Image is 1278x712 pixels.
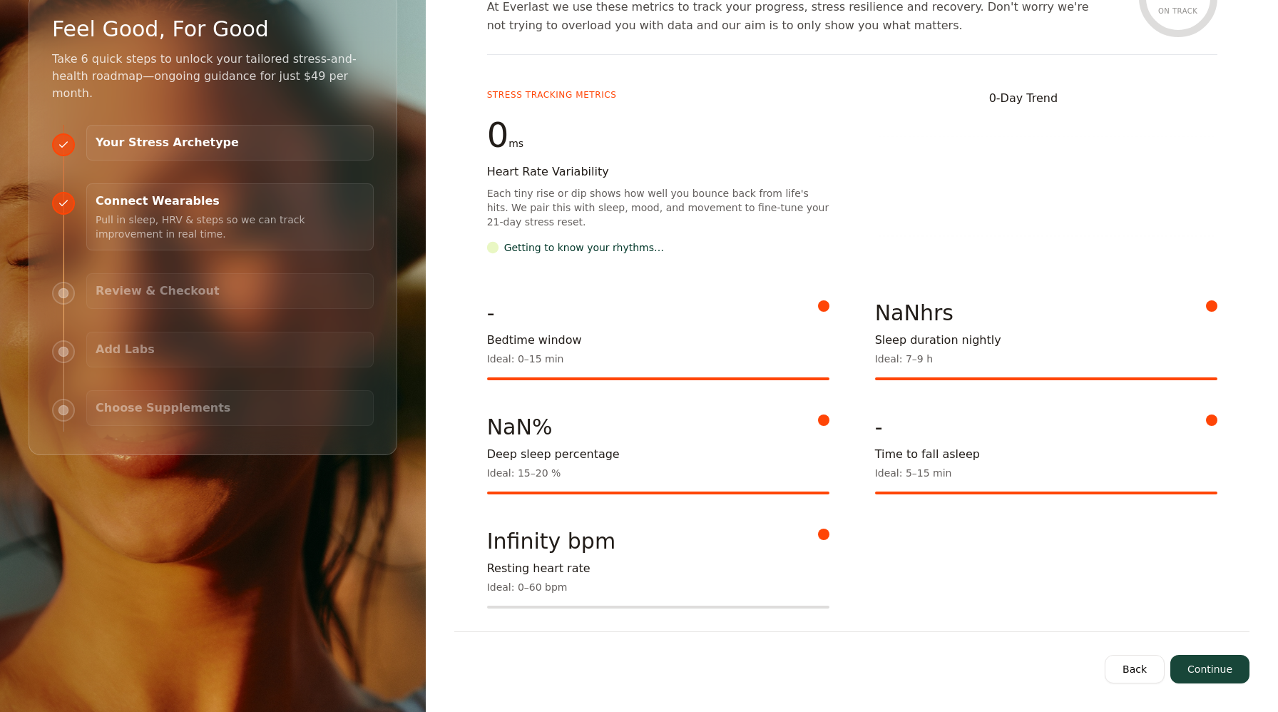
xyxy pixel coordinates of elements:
div: - [875,415,1189,440]
h3: Connect Wearables [96,193,364,210]
h3: Review & Checkout [96,283,364,300]
div: Resting heart rate [487,560,801,577]
div: - [487,300,801,326]
div: Ideal: 0–60 bpm [487,580,801,594]
h2: Feel Good, For Good [52,16,269,42]
p: Pull in sleep, HRV & steps so we can track improvement in real time. [96,210,364,241]
div: Ideal: 15–20 % [487,466,801,480]
button: Continue [1170,655,1249,683]
div: ON TRACK [1158,6,1197,16]
h3: Your Stress Archetype [96,134,364,151]
div: 0 [487,118,829,152]
div: Ideal: 0–15 min [487,352,801,366]
h3: Add Labs [96,341,364,358]
div: Infinity bpm [487,529,801,554]
span: ms [508,138,523,149]
div: NaNhrs [875,300,1189,326]
div: Ideal: 7–9 h [875,352,1189,366]
div: Bedtime window [487,332,801,349]
div: Heart Rate Variability [487,163,829,180]
p: Take 6 quick steps to unlock your tailored stress-and-health roadmap—ongoing guidance for just $4... [52,51,374,102]
div: STRESS TRACKING METRICS [487,89,1217,101]
div: 0 -Day Trend [989,90,1058,107]
div: Deep sleep percentage [487,446,801,463]
h3: Choose Supplements [96,400,364,417]
div: NaN% [487,415,801,440]
div: Getting to know your rhythms… [504,240,664,255]
div: Ideal: 5–15 min [875,466,1189,480]
div: Sleep duration nightly [875,332,1189,349]
div: Time to fall asleep [875,446,1189,463]
div: Each tiny rise or dip shows how well you bounce back from life's hits. We pair this with sleep, m... [487,186,829,229]
button: Back [1105,655,1165,683]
